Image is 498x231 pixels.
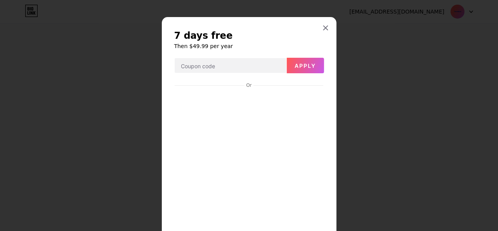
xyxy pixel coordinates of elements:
[245,82,253,88] div: Or
[175,58,286,74] input: Coupon code
[295,62,316,69] span: Apply
[174,29,233,42] span: 7 days free
[174,42,324,50] h6: Then $49.99 per year
[287,58,324,73] button: Apply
